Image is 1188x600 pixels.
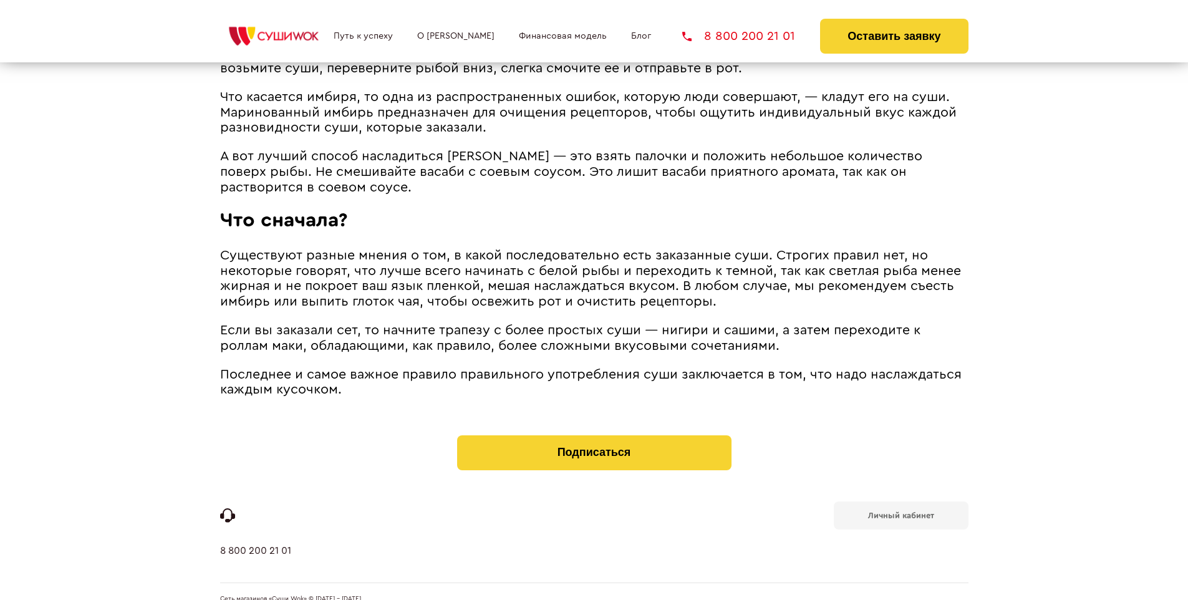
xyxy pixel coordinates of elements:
[631,31,651,41] a: Блог
[220,90,957,134] span: Что касается имбиря, то одна из распространенных ошибок, которую люди совершают, ― кладут его на ...
[220,210,348,230] span: Что сначала?
[220,249,961,308] span: Существуют разные мнения о том, в какой последовательно есть заказанные суши. Строгих правил нет,...
[334,31,393,41] a: Путь к успеху
[834,501,968,530] a: Личный кабинет
[220,150,922,193] span: А вот лучший способ насладиться [PERSON_NAME] ― это взять палочки и положить небольшое количество...
[519,31,607,41] a: Финансовая модель
[820,19,968,54] button: Оставить заявку
[417,31,495,41] a: О [PERSON_NAME]
[220,324,920,352] span: Если вы заказали сет, то начните трапезу с более простых суши ― нигири и сашими, а затем переходи...
[220,545,291,583] a: 8 800 200 21 01
[682,30,795,42] a: 8 800 200 21 01
[220,368,962,397] span: Последнее и самое важное правило правильного употребления суши заключается в том, что надо наслаж...
[868,511,934,520] b: Личный кабинет
[457,435,732,470] button: Подписаться
[704,30,795,42] span: 8 800 200 21 01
